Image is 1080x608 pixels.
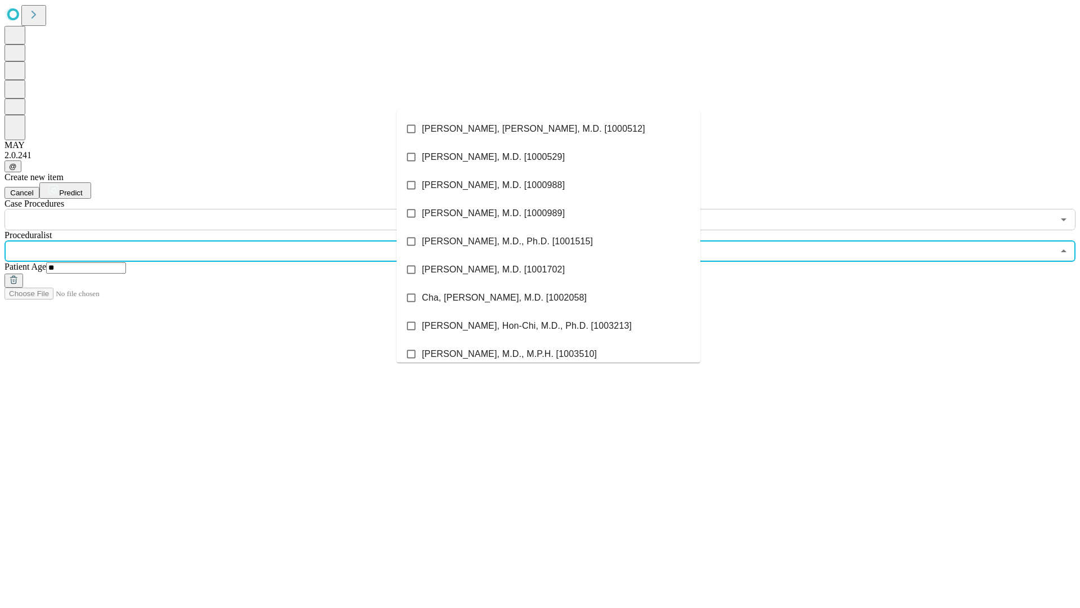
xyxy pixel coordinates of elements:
[1056,243,1072,259] button: Close
[422,178,565,192] span: [PERSON_NAME], M.D. [1000988]
[422,122,645,136] span: [PERSON_NAME], [PERSON_NAME], M.D. [1000512]
[1056,212,1072,227] button: Open
[4,187,39,199] button: Cancel
[422,319,632,333] span: [PERSON_NAME], Hon-Chi, M.D., Ph.D. [1003213]
[422,207,565,220] span: [PERSON_NAME], M.D. [1000989]
[422,150,565,164] span: [PERSON_NAME], M.D. [1000529]
[422,347,597,361] span: [PERSON_NAME], M.D., M.P.H. [1003510]
[4,199,64,208] span: Scheduled Procedure
[4,230,52,240] span: Proceduralist
[4,150,1075,160] div: 2.0.241
[10,189,34,197] span: Cancel
[422,235,593,248] span: [PERSON_NAME], M.D., Ph.D. [1001515]
[422,291,587,305] span: Cha, [PERSON_NAME], M.D. [1002058]
[9,162,17,171] span: @
[39,182,91,199] button: Predict
[4,172,64,182] span: Create new item
[4,140,1075,150] div: MAY
[4,262,46,271] span: Patient Age
[422,263,565,276] span: [PERSON_NAME], M.D. [1001702]
[59,189,82,197] span: Predict
[4,160,21,172] button: @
